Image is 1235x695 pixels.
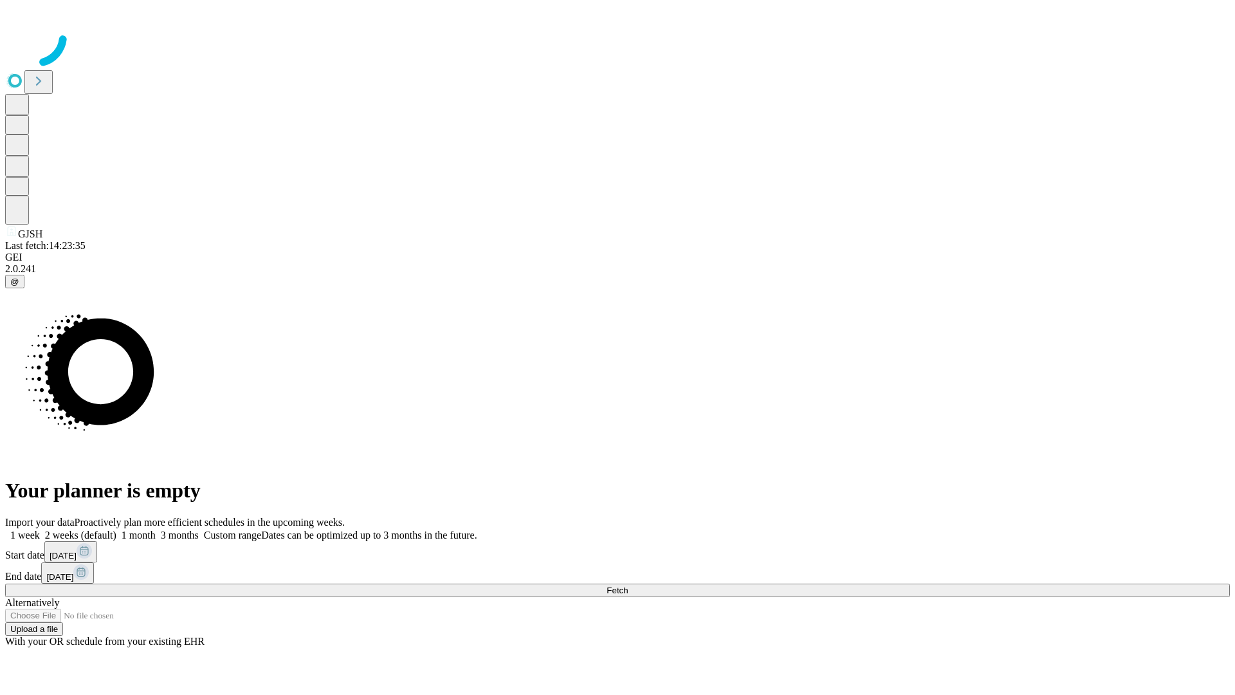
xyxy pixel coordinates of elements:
[10,277,19,286] span: @
[204,530,261,541] span: Custom range
[5,584,1230,597] button: Fetch
[46,572,73,582] span: [DATE]
[44,541,97,562] button: [DATE]
[5,252,1230,263] div: GEI
[5,517,75,528] span: Import your data
[18,228,42,239] span: GJSH
[122,530,156,541] span: 1 month
[5,541,1230,562] div: Start date
[5,275,24,288] button: @
[75,517,345,528] span: Proactively plan more efficient schedules in the upcoming weeks.
[45,530,116,541] span: 2 weeks (default)
[5,636,205,647] span: With your OR schedule from your existing EHR
[607,586,628,595] span: Fetch
[161,530,199,541] span: 3 months
[5,479,1230,503] h1: Your planner is empty
[5,562,1230,584] div: End date
[5,597,59,608] span: Alternatively
[261,530,477,541] span: Dates can be optimized up to 3 months in the future.
[5,263,1230,275] div: 2.0.241
[5,622,63,636] button: Upload a file
[41,562,94,584] button: [DATE]
[10,530,40,541] span: 1 week
[50,551,77,561] span: [DATE]
[5,240,86,251] span: Last fetch: 14:23:35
